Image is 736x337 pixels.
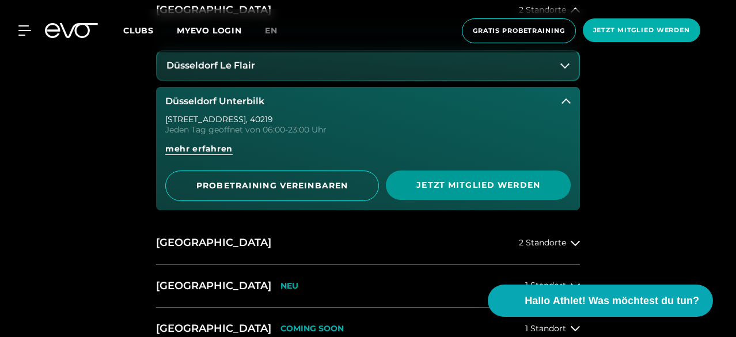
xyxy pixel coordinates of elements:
span: Hallo Athlet! Was möchtest du tun? [525,293,699,309]
button: [GEOGRAPHIC_DATA]NEU1 Standort [156,265,580,308]
h3: Düsseldorf Unterbilk [165,96,264,107]
a: Gratis Probetraining [458,18,579,43]
span: en [265,25,278,36]
p: COMING SOON [280,324,344,334]
div: [STREET_ADDRESS] , 40219 [165,115,571,123]
a: Clubs [123,25,177,36]
h2: [GEOGRAPHIC_DATA] [156,279,271,293]
span: Jetzt Mitglied werden [593,25,690,35]
a: PROBETRAINING VEREINBAREN [165,171,379,201]
span: PROBETRAINING VEREINBAREN [180,180,365,192]
a: MYEVO LOGIN [177,25,242,36]
button: Hallo Athlet! Was möchtest du tun? [488,285,713,317]
span: mehr erfahren [165,143,233,155]
button: Düsseldorf Le Flair [157,51,579,80]
h3: Düsseldorf Le Flair [166,60,255,71]
span: 2 Standorte [519,238,566,247]
button: [GEOGRAPHIC_DATA]2 Standorte [156,222,580,264]
span: Jetzt Mitglied werden [400,179,557,191]
span: Clubs [123,25,154,36]
a: en [265,24,291,37]
a: Jetzt Mitglied werden [386,171,571,201]
span: 1 Standort [525,324,566,333]
span: Gratis Probetraining [473,26,565,36]
div: Jeden Tag geöffnet von 06:00-23:00 Uhr [165,126,571,134]
h2: [GEOGRAPHIC_DATA] [156,321,271,336]
h2: [GEOGRAPHIC_DATA] [156,236,271,250]
a: Jetzt Mitglied werden [579,18,704,43]
span: 1 Standort [525,281,566,290]
a: mehr erfahren [165,143,571,164]
p: NEU [280,281,298,291]
button: Düsseldorf Unterbilk [156,87,580,116]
